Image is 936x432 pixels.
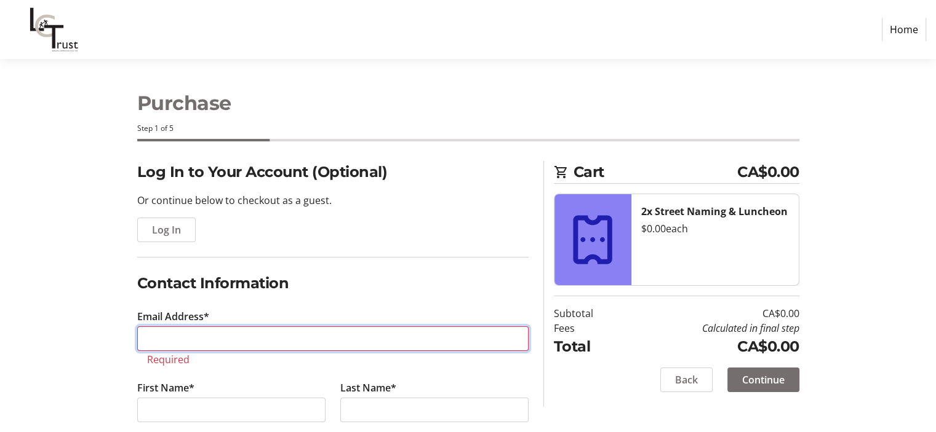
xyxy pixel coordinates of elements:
[625,306,799,321] td: CA$0.00
[554,306,625,321] td: Subtotal
[137,193,529,208] p: Or continue below to checkout as a guest.
[137,380,194,395] label: First Name*
[152,222,181,237] span: Log In
[340,380,396,395] label: Last Name*
[137,272,529,294] h2: Contact Information
[574,161,738,183] span: Cart
[675,372,698,387] span: Back
[625,336,799,358] td: CA$0.00
[137,218,196,242] button: Log In
[554,336,625,358] td: Total
[882,18,926,41] a: Home
[147,353,519,366] tr-error: Required
[641,221,789,236] div: $0.00 each
[137,123,799,134] div: Step 1 of 5
[10,5,97,54] img: LCT's Logo
[641,205,788,218] strong: 2x Street Naming & Luncheon
[742,372,785,387] span: Continue
[137,88,799,118] h1: Purchase
[554,321,625,336] td: Fees
[660,367,713,392] button: Back
[137,309,209,324] label: Email Address*
[625,321,799,336] td: Calculated in final step
[737,161,799,183] span: CA$0.00
[137,161,529,183] h2: Log In to Your Account (Optional)
[727,367,799,392] button: Continue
